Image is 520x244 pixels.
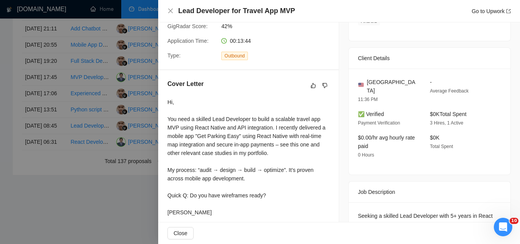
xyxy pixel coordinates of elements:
span: Average Feedback [430,88,469,94]
span: - [430,79,432,85]
span: export [506,9,511,13]
span: $0.00/hr avg hourly rate paid [358,135,415,149]
span: ✅ Verified [358,111,384,117]
span: [GEOGRAPHIC_DATA] [367,78,418,95]
span: 10 [510,218,518,224]
button: dislike [320,81,329,90]
span: 0 Hours [358,152,374,158]
button: Close [167,8,174,14]
div: Hi, You need a skilled Lead Developer to build a scalable travel app MVP using React Native and A... [167,98,329,217]
iframe: Intercom live chat [494,218,512,236]
span: $0K [430,135,440,141]
span: Payment Verification [358,120,400,126]
a: Go to Upworkexport [472,8,511,14]
button: like [309,81,318,90]
span: Outbound [221,52,248,60]
img: 🇺🇸 [358,82,364,88]
span: Type: [167,52,181,59]
span: 00:13:44 [230,38,251,44]
span: 11:36 PM [358,97,378,102]
span: GigRadar Score: [167,23,207,29]
span: 42% [221,22,337,30]
h4: Lead Developer for Travel App MVP [178,6,295,16]
div: Client Details [358,48,501,69]
span: 3 Hires, 1 Active [430,120,463,126]
span: Total Spent [430,144,453,149]
span: Application Time: [167,38,209,44]
span: $0K Total Spent [430,111,466,117]
span: clock-circle [221,38,227,44]
span: close [167,8,174,14]
button: Close [167,227,194,239]
h5: Cover Letter [167,79,204,89]
span: like [311,82,316,89]
span: Close [174,229,187,237]
div: Job Description [358,182,501,202]
span: dislike [322,82,328,89]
